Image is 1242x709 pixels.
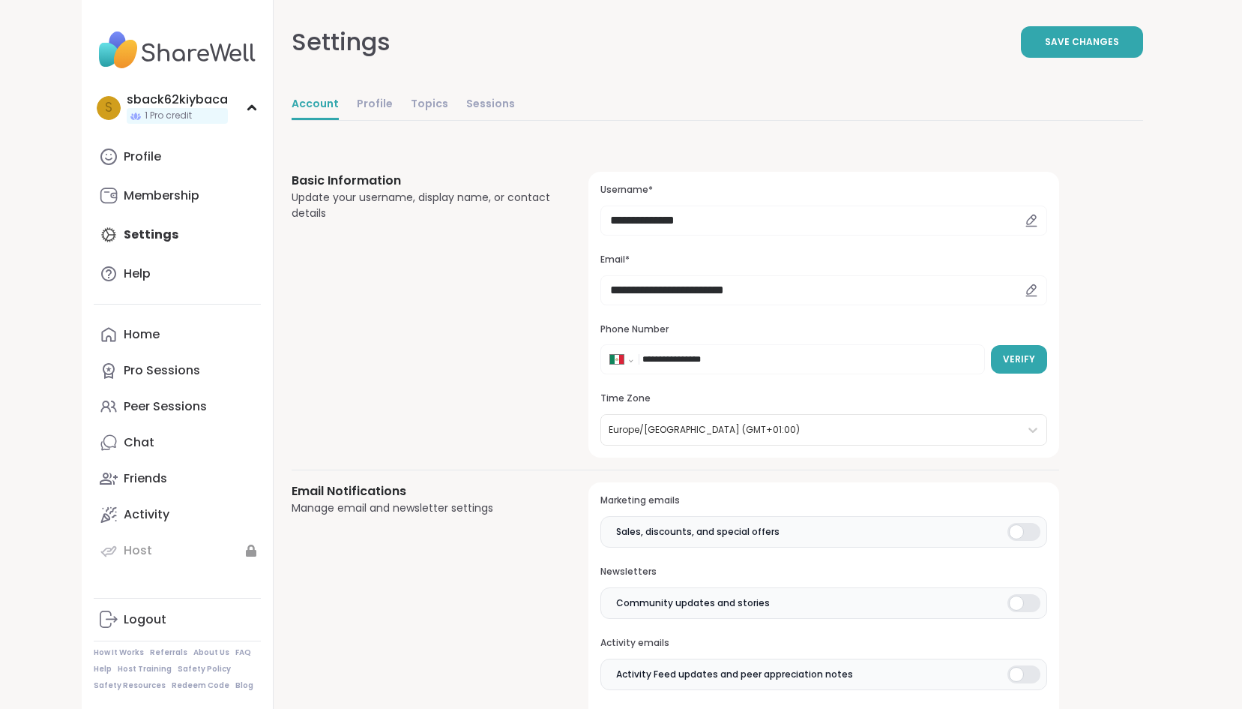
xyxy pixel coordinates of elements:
div: Activity [124,506,169,523]
h3: Activity emails [600,637,1046,650]
button: Verify [991,345,1047,374]
a: Activity [94,497,261,533]
div: Home [124,326,160,343]
div: Update your username, display name, or contact details [292,190,553,221]
a: Help [94,664,112,674]
a: Peer Sessions [94,389,261,425]
a: Home [94,317,261,353]
span: Community updates and stories [616,596,770,610]
a: Logout [94,602,261,638]
a: Host [94,533,261,569]
img: ShareWell Nav Logo [94,24,261,77]
div: Chat [124,434,154,451]
a: Host Training [118,664,172,674]
span: Activity Feed updates and peer appreciation notes [616,668,853,681]
div: Pro Sessions [124,362,200,379]
div: sback62kiybaca [127,92,228,108]
h3: Phone Number [600,323,1046,336]
div: Peer Sessions [124,398,207,415]
span: 1 Pro credit [145,110,192,122]
h3: Basic Information [292,172,553,190]
a: FAQ [235,647,251,658]
a: Pro Sessions [94,353,261,389]
a: Profile [94,139,261,175]
div: Logout [124,611,166,628]
div: Help [124,266,151,282]
h3: Time Zone [600,392,1046,405]
a: Help [94,256,261,292]
a: Profile [357,90,393,120]
a: Friends [94,461,261,497]
a: Chat [94,425,261,461]
a: Redeem Code [172,680,229,691]
span: s [105,98,112,118]
a: About Us [193,647,229,658]
a: Referrals [150,647,187,658]
a: How It Works [94,647,144,658]
a: Safety Resources [94,680,166,691]
a: Sessions [466,90,515,120]
div: Profile [124,149,161,165]
div: Friends [124,470,167,487]
a: Blog [235,680,253,691]
div: Membership [124,188,199,204]
div: Host [124,542,152,559]
h3: Email Notifications [292,482,553,500]
span: Sales, discounts, and special offers [616,525,780,539]
a: Membership [94,178,261,214]
span: Verify [1003,353,1035,366]
h3: Username* [600,184,1046,197]
a: Topics [411,90,448,120]
button: Save Changes [1021,26,1143,58]
a: Safety Policy [178,664,231,674]
span: Save Changes [1045,35,1119,49]
div: Manage email and newsletter settings [292,500,553,516]
h3: Marketing emails [600,494,1046,507]
a: Account [292,90,339,120]
h3: Newsletters [600,566,1046,578]
div: Settings [292,24,391,60]
h3: Email* [600,254,1046,266]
